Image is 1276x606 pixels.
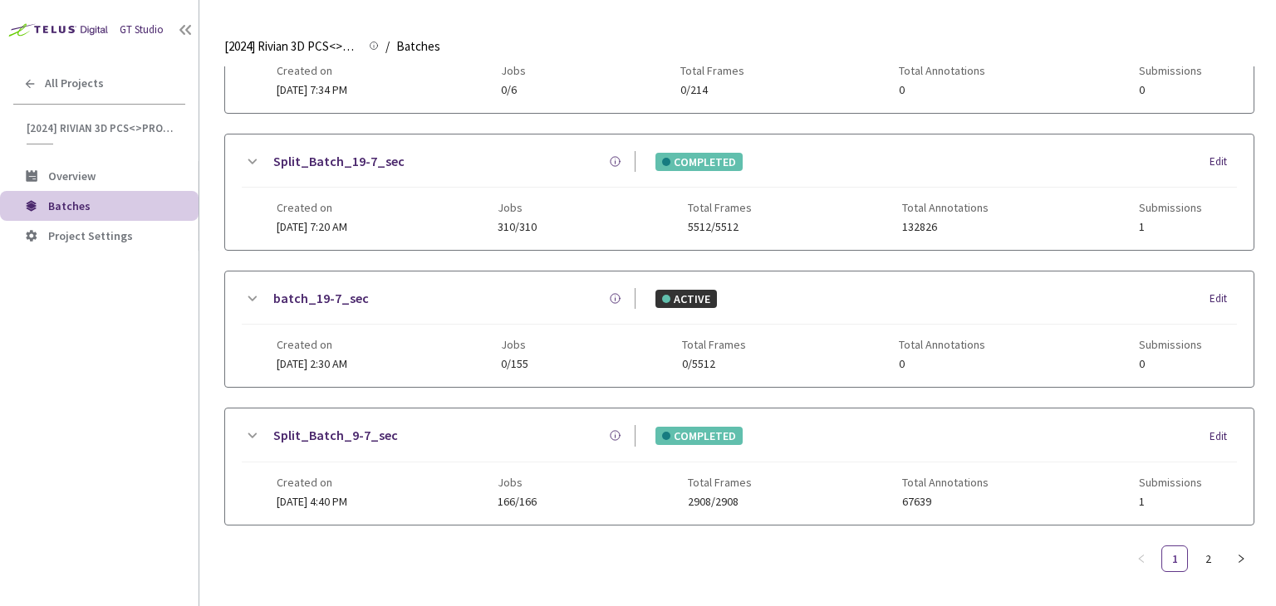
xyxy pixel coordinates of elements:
span: 1 [1139,221,1202,233]
span: Total Frames [688,476,752,489]
span: 0 [1139,84,1202,96]
span: [DATE] 7:20 AM [277,219,347,234]
div: Edit [1210,154,1237,170]
li: Next Page [1228,545,1254,572]
button: right [1228,545,1254,572]
span: 0/214 [680,84,744,96]
span: 310/310 [498,221,537,233]
span: [DATE] 7:34 PM [277,82,347,97]
li: 2 [1195,545,1221,572]
span: 166/166 [498,496,537,508]
span: [DATE] 4:40 PM [277,494,347,509]
span: Total Frames [682,338,746,351]
span: Total Frames [680,64,744,77]
span: Total Annotations [899,64,985,77]
a: 1 [1162,546,1187,571]
span: Batches [48,198,91,213]
span: 0 [899,358,985,370]
span: 0/6 [501,84,526,96]
div: Split_Batch_19-7_secCOMPLETEDEditCreated on[DATE] 7:20 AMJobs310/310Total Frames5512/5512Total An... [225,134,1254,250]
span: Total Annotations [902,201,989,214]
span: Created on [277,338,347,351]
div: GT Studio [120,22,164,38]
a: Split_Batch_9-7_sec [273,425,398,446]
div: batch_19-7_secACTIVEEditCreated on[DATE] 2:30 AMJobs0/155Total Frames0/5512Total Annotations0Subm... [225,271,1254,387]
span: 132826 [902,221,989,233]
span: right [1236,554,1246,564]
span: 0/5512 [682,358,746,370]
a: batch_19-7_sec [273,288,369,309]
span: Total Annotations [902,476,989,489]
span: Jobs [501,64,526,77]
a: Split_Batch_19-7_sec [273,151,405,172]
a: 2 [1195,546,1220,571]
span: 0 [899,84,985,96]
span: Jobs [498,201,537,214]
li: / [385,37,390,56]
span: Created on [277,64,347,77]
span: Created on [277,201,347,214]
div: Split_Batch_9-7_secCOMPLETEDEditCreated on[DATE] 4:40 PMJobs166/166Total Frames2908/2908Total Ann... [225,408,1254,524]
div: ACTIVE [655,290,717,308]
span: Overview [48,169,96,183]
span: [2024] Rivian 3D PCS<>Production [27,121,175,135]
span: Total Annotations [899,338,985,351]
span: 0/155 [501,358,528,370]
div: COMPLETED [655,427,743,445]
span: Created on [277,476,347,489]
li: 1 [1161,545,1188,572]
span: Submissions [1139,64,1202,77]
span: All Projects [45,76,104,90]
span: Jobs [501,338,528,351]
span: 0 [1139,358,1202,370]
span: Batches [396,37,440,56]
span: Project Settings [48,228,133,243]
span: 5512/5512 [688,221,752,233]
div: Edit [1210,428,1237,445]
span: 2908/2908 [688,496,752,508]
span: [2024] Rivian 3D PCS<>Production [224,37,359,56]
div: Edit [1210,291,1237,307]
div: COMPLETED [655,153,743,171]
li: Previous Page [1128,545,1155,572]
span: Jobs [498,476,537,489]
span: left [1136,554,1146,564]
span: Total Frames [688,201,752,214]
span: 1 [1139,496,1202,508]
span: Submissions [1139,338,1202,351]
span: Submissions [1139,201,1202,214]
button: left [1128,545,1155,572]
span: 67639 [902,496,989,508]
span: [DATE] 2:30 AM [277,356,347,371]
span: Submissions [1139,476,1202,489]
